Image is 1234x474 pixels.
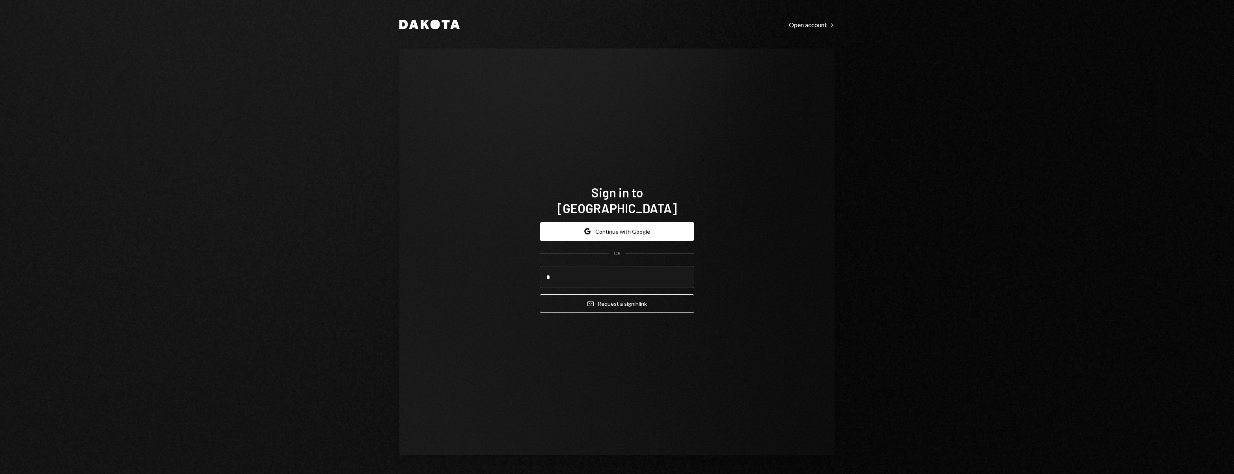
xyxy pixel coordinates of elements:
div: OR [614,250,621,257]
button: Request a signinlink [540,294,694,313]
h1: Sign in to [GEOGRAPHIC_DATA] [540,184,694,216]
a: Open account [789,20,835,29]
div: Open account [789,21,835,29]
button: Continue with Google [540,222,694,241]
